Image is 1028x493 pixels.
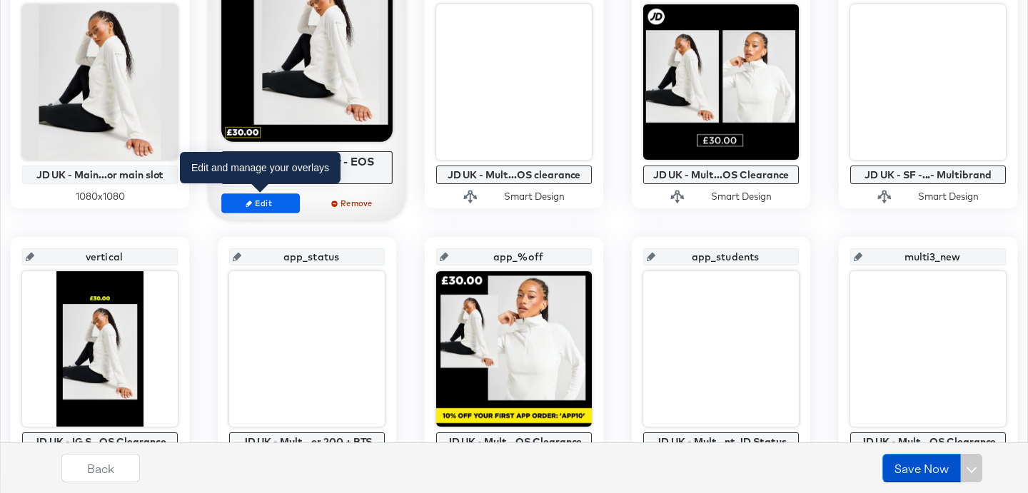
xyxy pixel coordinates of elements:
div: Smart Design [711,190,772,203]
button: Remove [314,193,393,213]
div: Smart Design [918,190,979,203]
button: Edit [221,193,300,213]
div: JD UK - Mult...OS Clearance [647,169,795,181]
div: 1080 x 1080 [22,190,178,203]
div: Smart Design [504,190,565,203]
span: Remove [321,198,386,208]
span: Edit [228,198,293,208]
button: Save Now [882,454,961,482]
button: Back [61,454,140,482]
div: JD UK - SF -...- Multibrand [854,169,1002,181]
div: JD UK - Main...or main slot [26,169,174,181]
div: JD UK - Single New - EOS Clearance [226,155,389,180]
div: JD UK - Mult...OS clearance [440,169,588,181]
